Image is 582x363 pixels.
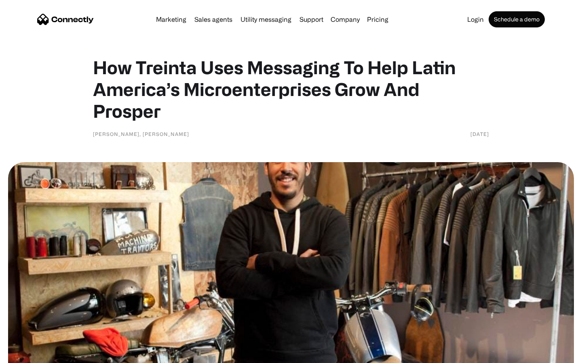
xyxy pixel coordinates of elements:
a: Marketing [153,16,190,23]
div: [DATE] [470,130,489,138]
a: Sales agents [191,16,236,23]
div: [PERSON_NAME], [PERSON_NAME] [93,130,189,138]
aside: Language selected: English [8,349,48,360]
a: Utility messaging [237,16,295,23]
ul: Language list [16,349,48,360]
a: Schedule a demo [489,11,545,27]
div: Company [331,14,360,25]
a: Support [296,16,327,23]
a: Pricing [364,16,392,23]
h1: How Treinta Uses Messaging To Help Latin America’s Microenterprises Grow And Prosper [93,56,489,122]
a: Login [464,16,487,23]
